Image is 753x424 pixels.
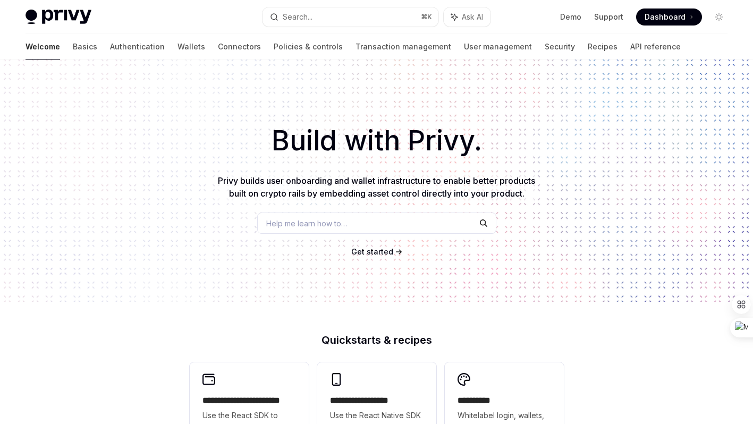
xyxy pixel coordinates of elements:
[560,12,581,22] a: Demo
[462,12,483,22] span: Ask AI
[190,335,564,345] h2: Quickstarts & recipes
[110,34,165,60] a: Authentication
[545,34,575,60] a: Security
[710,9,727,26] button: Toggle dark mode
[421,13,432,21] span: ⌘ K
[351,247,393,256] span: Get started
[26,34,60,60] a: Welcome
[356,34,451,60] a: Transaction management
[218,34,261,60] a: Connectors
[26,10,91,24] img: light logo
[464,34,532,60] a: User management
[266,218,347,229] span: Help me learn how to…
[594,12,623,22] a: Support
[588,34,617,60] a: Recipes
[283,11,312,23] div: Search...
[351,247,393,257] a: Get started
[73,34,97,60] a: Basics
[444,7,490,27] button: Ask AI
[645,12,686,22] span: Dashboard
[636,9,702,26] a: Dashboard
[263,7,439,27] button: Search...⌘K
[177,34,205,60] a: Wallets
[218,175,535,199] span: Privy builds user onboarding and wallet infrastructure to enable better products built on crypto ...
[274,34,343,60] a: Policies & controls
[630,34,681,60] a: API reference
[17,120,736,162] h1: Build with Privy.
